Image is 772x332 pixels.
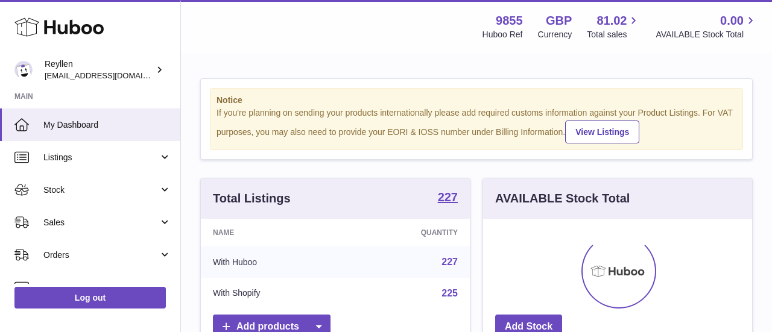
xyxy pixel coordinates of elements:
span: Sales [43,217,159,228]
span: Orders [43,249,159,261]
a: 225 [441,288,458,298]
h3: Total Listings [213,190,291,207]
a: 227 [438,191,458,205]
span: Stock [43,184,159,196]
div: Reyllen [45,58,153,81]
span: [EMAIL_ADDRESS][DOMAIN_NAME] [45,70,177,80]
span: AVAILABLE Stock Total [656,29,758,40]
th: Quantity [346,219,470,246]
a: 0.00 AVAILABLE Stock Total [656,13,758,40]
strong: GBP [546,13,572,29]
a: View Listings [565,121,639,143]
div: If you're planning on sending your products internationally please add required customs informati... [217,107,736,143]
div: Currency [538,29,572,40]
td: With Huboo [201,246,346,278]
span: Usage [43,282,171,293]
h3: AVAILABLE Stock Total [495,190,630,207]
strong: 9855 [496,13,523,29]
span: 0.00 [720,13,744,29]
img: internalAdmin-9855@internal.huboo.com [14,61,33,79]
span: Total sales [587,29,641,40]
strong: 227 [438,191,458,203]
th: Name [201,219,346,246]
span: Listings [43,152,159,163]
span: My Dashboard [43,119,171,131]
a: 81.02 Total sales [587,13,641,40]
strong: Notice [217,95,736,106]
a: Log out [14,287,166,309]
span: 81.02 [596,13,627,29]
a: 227 [441,257,458,267]
td: With Shopify [201,278,346,309]
div: Huboo Ref [482,29,523,40]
